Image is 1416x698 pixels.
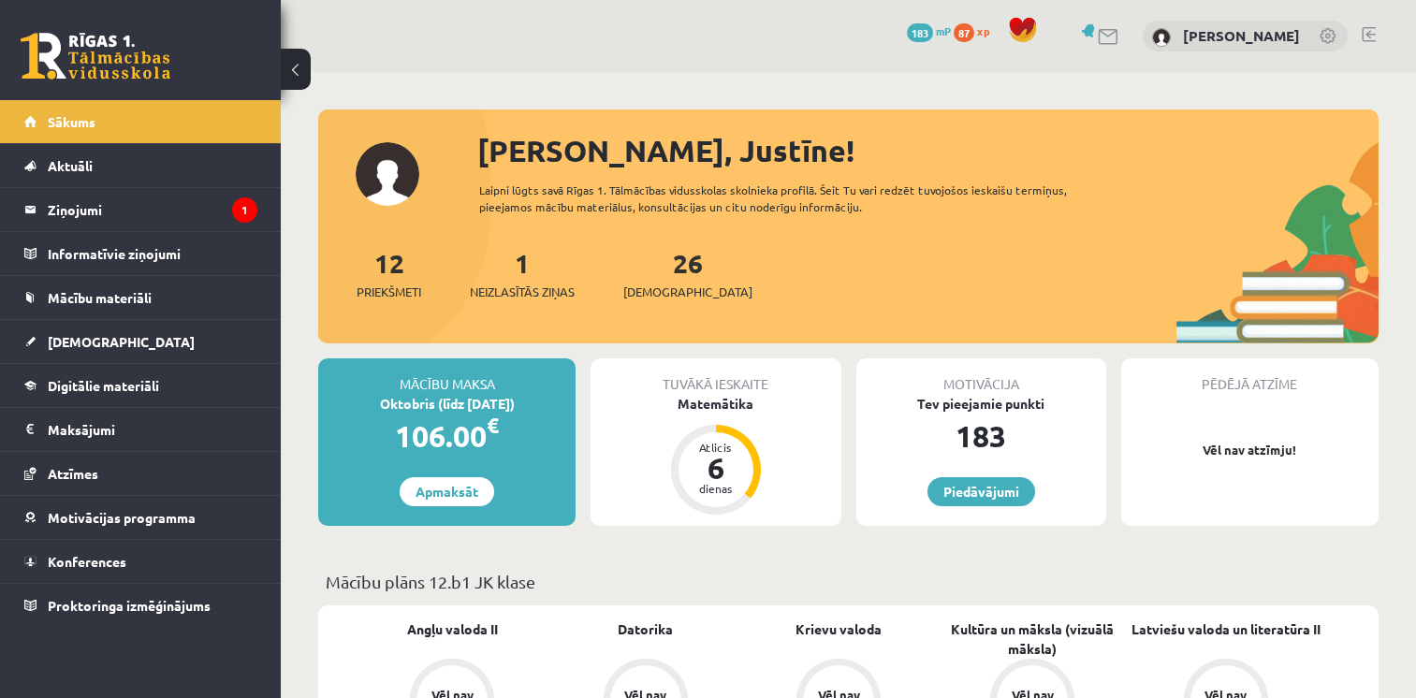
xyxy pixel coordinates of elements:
span: 87 [954,23,974,42]
a: Rīgas 1. Tālmācības vidusskola [21,33,170,80]
span: Aktuāli [48,157,93,174]
legend: Maksājumi [48,408,257,451]
div: 6 [688,453,744,483]
a: Angļu valoda II [407,619,498,639]
a: [DEMOGRAPHIC_DATA] [24,320,257,363]
div: 183 [856,414,1106,458]
span: 183 [907,23,933,42]
a: Datorika [618,619,673,639]
span: xp [977,23,989,38]
img: Justīne Everte [1152,28,1171,47]
div: Pēdējā atzīme [1121,358,1379,394]
span: Priekšmeti [357,283,421,301]
div: [PERSON_NAME], Justīne! [477,128,1379,173]
div: Tev pieejamie punkti [856,394,1106,414]
p: Vēl nav atzīmju! [1131,441,1369,459]
p: Mācību plāns 12.b1 JK klase [326,569,1371,594]
legend: Informatīvie ziņojumi [48,232,257,275]
a: Latviešu valoda un literatūra II [1131,619,1321,639]
div: dienas [688,483,744,494]
span: Digitālie materiāli [48,377,159,394]
span: Motivācijas programma [48,509,196,526]
a: Apmaksāt [400,477,494,506]
a: Kultūra un māksla (vizuālā māksla) [936,619,1130,659]
a: Mācību materiāli [24,276,257,319]
div: Oktobris (līdz [DATE]) [318,394,576,414]
legend: Ziņojumi [48,188,257,231]
a: 12Priekšmeti [357,246,421,301]
a: Krievu valoda [796,619,882,639]
a: 26[DEMOGRAPHIC_DATA] [623,246,752,301]
span: Sākums [48,113,95,130]
span: [DEMOGRAPHIC_DATA] [48,333,195,350]
a: Informatīvie ziņojumi [24,232,257,275]
span: [DEMOGRAPHIC_DATA] [623,283,752,301]
a: [PERSON_NAME] [1183,26,1300,45]
span: Proktoringa izmēģinājums [48,597,211,614]
span: Neizlasītās ziņas [470,283,575,301]
a: 1Neizlasītās ziņas [470,246,575,301]
a: Ziņojumi1 [24,188,257,231]
span: € [487,412,499,439]
div: Laipni lūgts savā Rīgas 1. Tālmācības vidusskolas skolnieka profilā. Šeit Tu vari redzēt tuvojošo... [479,182,1116,215]
div: Matemātika [591,394,840,414]
a: Piedāvājumi [927,477,1035,506]
a: Aktuāli [24,144,257,187]
a: Konferences [24,540,257,583]
div: 106.00 [318,414,576,458]
div: Atlicis [688,442,744,453]
a: 183 mP [907,23,951,38]
a: Atzīmes [24,452,257,495]
div: Mācību maksa [318,358,576,394]
a: Digitālie materiāli [24,364,257,407]
a: Sākums [24,100,257,143]
span: mP [936,23,951,38]
a: 87 xp [954,23,999,38]
span: Konferences [48,553,126,570]
a: Maksājumi [24,408,257,451]
i: 1 [232,197,257,223]
div: Tuvākā ieskaite [591,358,840,394]
a: Matemātika Atlicis 6 dienas [591,394,840,517]
span: Mācību materiāli [48,289,152,306]
div: Motivācija [856,358,1106,394]
a: Proktoringa izmēģinājums [24,584,257,627]
span: Atzīmes [48,465,98,482]
a: Motivācijas programma [24,496,257,539]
